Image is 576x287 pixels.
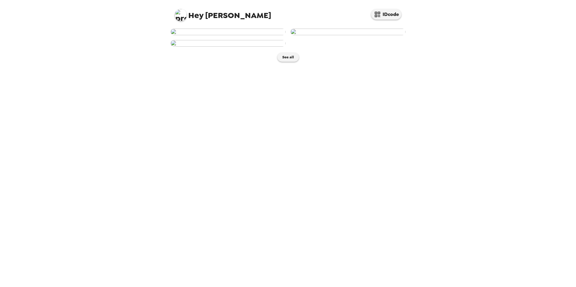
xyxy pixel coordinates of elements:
[277,53,299,62] button: See all
[188,10,203,21] span: Hey
[371,9,401,20] button: IDcode
[175,9,187,21] img: profile pic
[290,29,405,35] img: user-274178
[171,29,286,35] img: user-274196
[171,40,286,47] img: user-274124
[175,6,271,20] span: [PERSON_NAME]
